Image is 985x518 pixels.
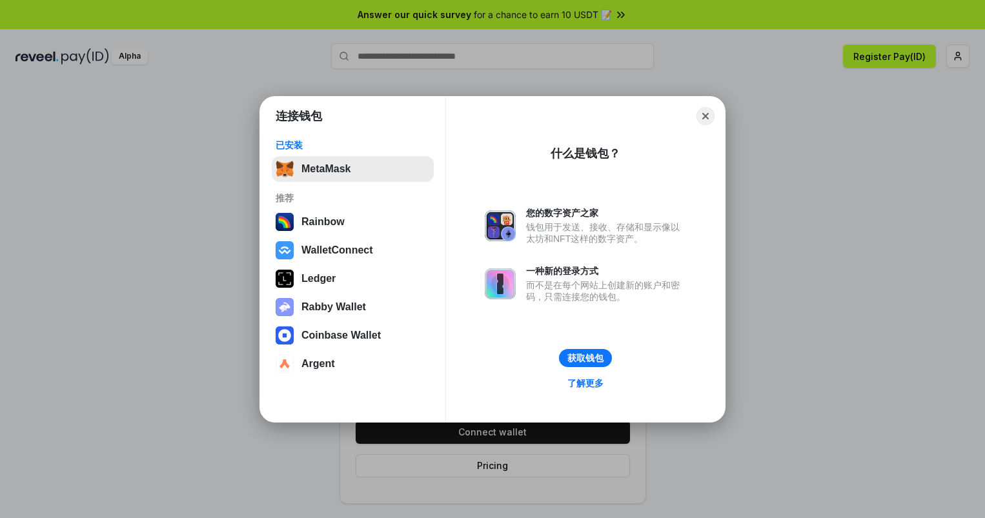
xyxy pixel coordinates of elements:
button: Argent [272,351,434,377]
div: 您的数字资产之家 [526,207,686,219]
img: svg+xml,%3Csvg%20fill%3D%22none%22%20height%3D%2233%22%20viewBox%3D%220%200%2035%2033%22%20width%... [276,160,294,178]
a: 了解更多 [560,375,611,392]
div: 钱包用于发送、接收、存储和显示像以太坊和NFT这样的数字资产。 [526,221,686,244]
button: Coinbase Wallet [272,323,434,348]
img: svg+xml,%3Csvg%20xmlns%3D%22http%3A%2F%2Fwww.w3.org%2F2000%2Fsvg%22%20fill%3D%22none%22%20viewBox... [485,210,516,241]
div: 了解更多 [567,377,604,389]
div: Rainbow [301,216,345,228]
div: 什么是钱包？ [551,146,620,161]
img: svg+xml,%3Csvg%20xmlns%3D%22http%3A%2F%2Fwww.w3.org%2F2000%2Fsvg%22%20width%3D%2228%22%20height%3... [276,270,294,288]
img: svg+xml,%3Csvg%20xmlns%3D%22http%3A%2F%2Fwww.w3.org%2F2000%2Fsvg%22%20fill%3D%22none%22%20viewBox... [276,298,294,316]
div: 获取钱包 [567,352,604,364]
img: svg+xml,%3Csvg%20width%3D%2228%22%20height%3D%2228%22%20viewBox%3D%220%200%2028%2028%22%20fill%3D... [276,241,294,259]
div: Rabby Wallet [301,301,366,313]
div: Ledger [301,273,336,284]
div: 一种新的登录方式 [526,265,686,277]
div: WalletConnect [301,244,373,256]
div: 推荐 [276,192,430,204]
div: Argent [301,358,335,370]
div: Coinbase Wallet [301,330,381,341]
img: svg+xml,%3Csvg%20xmlns%3D%22http%3A%2F%2Fwww.w3.org%2F2000%2Fsvg%22%20fill%3D%22none%22%20viewBox... [485,268,516,299]
button: Rainbow [272,209,434,235]
button: Ledger [272,266,434,292]
img: svg+xml,%3Csvg%20width%3D%22120%22%20height%3D%22120%22%20viewBox%3D%220%200%20120%20120%22%20fil... [276,213,294,231]
div: 已安装 [276,139,430,151]
button: 获取钱包 [559,349,612,367]
div: 而不是在每个网站上创建新的账户和密码，只需连接您的钱包。 [526,279,686,303]
img: svg+xml,%3Csvg%20width%3D%2228%22%20height%3D%2228%22%20viewBox%3D%220%200%2028%2028%22%20fill%3D... [276,326,294,344]
div: MetaMask [301,163,350,175]
button: Rabby Wallet [272,294,434,320]
img: svg+xml,%3Csvg%20width%3D%2228%22%20height%3D%2228%22%20viewBox%3D%220%200%2028%2028%22%20fill%3D... [276,355,294,373]
button: WalletConnect [272,237,434,263]
button: MetaMask [272,156,434,182]
button: Close [696,107,715,125]
h1: 连接钱包 [276,108,322,124]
